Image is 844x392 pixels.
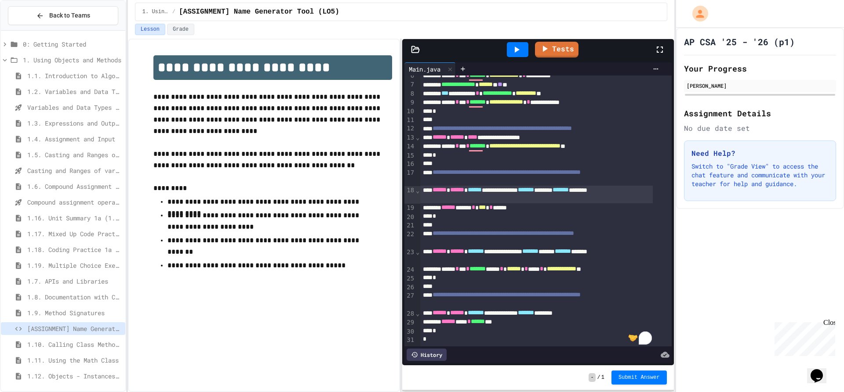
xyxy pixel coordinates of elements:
span: 1.17. Mixed Up Code Practice 1.1-1.6 [27,229,122,238]
div: 22 [404,230,415,248]
span: 1.6. Compound Assignment Operators [27,182,122,191]
span: 1. Using Objects and Methods [142,8,169,15]
div: [PERSON_NAME] [687,82,833,90]
h2: Assignment Details [684,107,836,119]
iframe: chat widget [771,319,835,356]
iframe: chat widget [807,357,835,383]
button: Grade [167,24,194,35]
div: 30 [404,327,415,336]
div: 25 [404,274,415,283]
div: 31 [404,336,415,345]
span: [ASSIGNMENT] Name Generator Tool (LO5) [179,7,339,17]
span: 1.8. Documentation with Comments and Preconditions [27,292,122,302]
div: Chat with us now!Close [4,4,61,56]
span: 1.7. APIs and Libraries [27,277,122,286]
p: Switch to "Grade View" to access the chat feature and communicate with your teacher for help and ... [691,162,829,188]
span: 1.16. Unit Summary 1a (1.1-1.6) [27,213,122,223]
div: To enrich screen reader interactions, please activate Accessibility in Grammarly extension settings [420,25,672,345]
div: 8 [404,90,415,98]
div: 9 [404,98,415,107]
span: / [597,374,600,381]
button: Lesson [135,24,165,35]
div: 13 [404,133,415,142]
div: 14 [404,142,415,151]
div: Main.java [404,65,445,74]
span: 1.10. Calling Class Methods [27,340,122,349]
div: 11 [404,116,415,125]
span: 1 [601,374,604,381]
span: - [589,373,595,382]
span: 1.3. Expressions and Output [New] [27,119,122,128]
div: 26 [404,283,415,292]
h3: Need Help? [691,148,829,158]
span: 1.18. Coding Practice 1a (1.1-1.6) [27,245,122,254]
div: No due date set [684,123,836,133]
div: 12 [404,124,415,133]
button: Back to Teams [8,6,118,25]
span: Fold line [415,187,420,194]
span: 1.4. Assignment and Input [27,134,122,144]
h1: AP CSA '25 - '26 (p1) [684,36,795,48]
div: 23 [404,248,415,266]
h2: Your Progress [684,62,836,75]
span: 0: Getting Started [23,40,122,49]
span: Casting and Ranges of variables - Quiz [27,166,122,175]
div: 6 [404,72,415,80]
span: Fold line [415,134,420,141]
span: 1.2. Variables and Data Types [27,87,122,96]
span: Compound assignment operators - Quiz [27,198,122,207]
div: 16 [404,160,415,169]
a: Tests [535,42,578,58]
span: 1.5. Casting and Ranges of Values [27,150,122,159]
span: [ASSIGNMENT] Name Generator Tool (LO5) [27,324,122,333]
button: Submit Answer [611,370,667,385]
div: 28 [404,309,415,318]
span: 1. Using Objects and Methods [23,55,122,65]
div: 20 [404,213,415,222]
div: 7 [404,80,415,89]
div: History [407,349,447,361]
div: 17 [404,169,415,187]
span: 1.11. Using the Math Class [27,356,122,365]
div: Main.java [404,62,456,76]
span: / [172,8,175,15]
div: 15 [404,151,415,160]
span: Variables and Data Types - Quiz [27,103,122,112]
div: 24 [404,266,415,274]
div: 18 [404,186,415,204]
span: Fold line [415,248,420,255]
div: 21 [404,221,415,230]
span: Fold line [415,310,420,317]
div: 27 [404,291,415,309]
div: 19 [404,204,415,212]
span: 1.1. Introduction to Algorithms, Programming, and Compilers [27,71,122,80]
div: 10 [404,107,415,116]
span: Submit Answer [618,374,660,381]
div: My Account [683,4,710,24]
span: 1.12. Objects - Instances of Classes [27,371,122,381]
span: 1.9. Method Signatures [27,308,122,317]
span: 1.19. Multiple Choice Exercises for Unit 1a (1.1-1.6) [27,261,122,270]
span: Back to Teams [49,11,90,20]
div: 29 [404,318,415,327]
